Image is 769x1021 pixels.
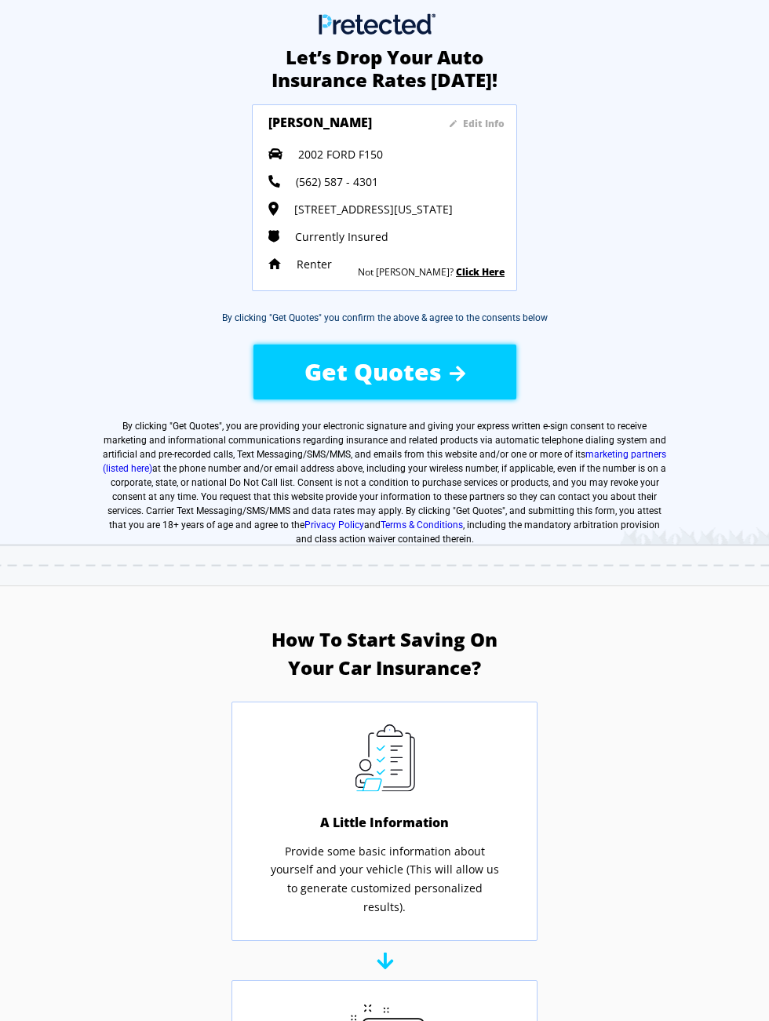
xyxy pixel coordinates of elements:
h2: Let’s Drop Your Auto Insurance Rates [DATE]! [259,46,510,92]
h3: [PERSON_NAME] [268,114,402,137]
img: Main Logo [319,13,436,35]
label: By clicking " ", you are providing your electronic signature and giving your express written e-si... [103,419,666,546]
span: Renter [297,257,332,272]
button: Get Quotes [253,345,516,399]
a: Click Here [456,265,505,279]
a: marketing partners (listed here) [103,449,666,474]
p: Provide some basic information about yourself and your vehicle (This will allow us to generate cu... [266,842,504,917]
span: Currently Insured [295,229,388,244]
a: Privacy Policy [304,520,364,531]
span: 2002 FORD F150 [298,147,383,162]
sapn: Edit Info [463,117,505,130]
span: Get Quotes [173,421,219,432]
span: Get Quotes [304,356,442,388]
div: By clicking "Get Quotes" you confirm the above & agree to the consents below [222,311,548,325]
h4: A Little Information [302,813,468,830]
span: [STREET_ADDRESS][US_STATE] [294,202,453,217]
a: Terms & Conditions [381,520,463,531]
span: (562) 587 - 4301 [296,174,378,189]
sapn: Not [PERSON_NAME]? [358,265,454,279]
h3: How To Start Saving On Your Car Insurance? [271,625,498,682]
